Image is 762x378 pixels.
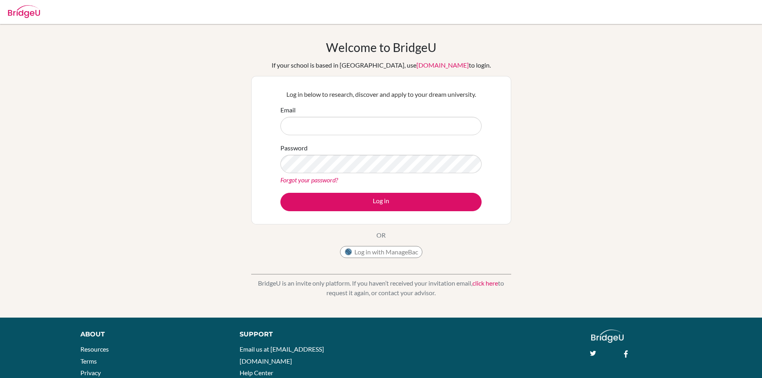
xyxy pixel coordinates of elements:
a: Resources [80,345,109,353]
div: Support [240,330,372,339]
a: Forgot your password? [280,176,338,184]
p: BridgeU is an invite only platform. If you haven’t received your invitation email, to request it ... [251,278,511,298]
a: Terms [80,357,97,365]
div: About [80,330,222,339]
label: Email [280,105,296,115]
a: Help Center [240,369,273,376]
button: Log in with ManageBac [340,246,422,258]
div: If your school is based in [GEOGRAPHIC_DATA], use to login. [272,60,491,70]
img: logo_white@2x-f4f0deed5e89b7ecb1c2cc34c3e3d731f90f0f143d5ea2071677605dd97b5244.png [591,330,624,343]
a: [DOMAIN_NAME] [416,61,469,69]
button: Log in [280,193,482,211]
h1: Welcome to BridgeU [326,40,436,54]
a: Privacy [80,369,101,376]
p: OR [376,230,386,240]
a: click here [472,279,498,287]
img: Bridge-U [8,5,40,18]
label: Password [280,143,308,153]
a: Email us at [EMAIL_ADDRESS][DOMAIN_NAME] [240,345,324,365]
p: Log in below to research, discover and apply to your dream university. [280,90,482,99]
